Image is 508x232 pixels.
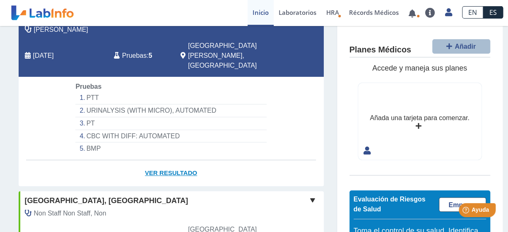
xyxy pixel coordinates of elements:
[25,195,188,206] span: [GEOGRAPHIC_DATA], [GEOGRAPHIC_DATA]
[354,196,426,213] span: Evaluación de Riesgos de Salud
[372,64,467,72] span: Accede y maneja sus planes
[483,6,503,19] a: ES
[188,41,279,71] span: San Juan, PR
[370,113,469,123] div: Añada una tarjeta para comenzar.
[349,45,411,55] h4: Planes Médicos
[122,51,147,61] span: Pruebas
[75,142,266,155] li: BMP
[462,6,483,19] a: EN
[439,197,486,212] a: Empezar
[455,43,476,50] span: Añadir
[19,160,324,186] a: Ver Resultado
[75,117,266,130] li: PT
[33,51,54,61] span: 2025-09-03
[432,39,490,54] button: Añadir
[326,8,339,17] span: HRA
[75,130,266,143] li: CBC WITH DIFF: AUTOMATED
[75,92,266,104] li: PTT
[149,52,152,59] b: 5
[34,25,88,35] span: Saavedra, Jose
[108,41,174,71] div: :
[75,83,101,90] span: Pruebas
[434,200,499,223] iframe: Help widget launcher
[75,104,266,117] li: URINALYSIS (WITH MICRO), AUTOMATED
[34,208,106,218] span: Non Staff Non Staff, Non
